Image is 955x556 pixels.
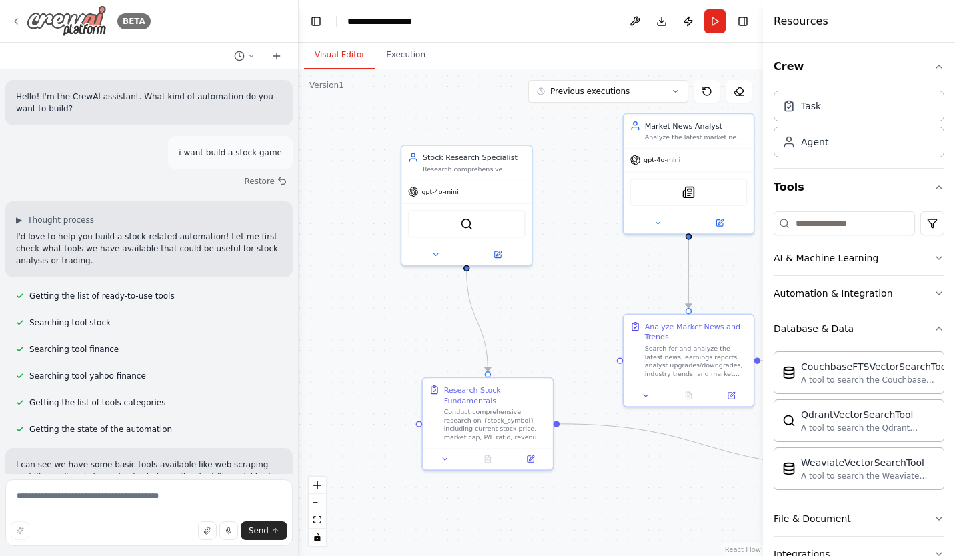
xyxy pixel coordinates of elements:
[774,512,851,525] div: File & Document
[774,241,944,275] button: AI & Machine Learning
[29,317,111,328] span: Searching tool stock
[401,145,533,266] div: Stock Research SpecialistResearch comprehensive information about {stock_symbol} including compan...
[198,521,217,540] button: Upload files
[309,477,326,546] div: React Flow controls
[774,13,828,29] h4: Resources
[645,133,748,142] div: Analyze the latest market news, earnings reports, and industry trends affecting {stock_symbol} to...
[801,456,936,469] div: WeaviateVectorSearchTool
[423,165,526,173] div: Research comprehensive information about {stock_symbol} including company fundamentals, financial...
[550,86,630,97] span: Previous executions
[29,397,165,408] span: Getting the list of tools categories
[782,414,796,427] img: QdrantVectorSearchTool
[309,80,344,91] div: Version 1
[465,453,510,465] button: No output available
[239,172,293,191] button: Restore
[460,217,473,230] img: SerperDevTool
[309,529,326,546] button: toggle interactivity
[27,5,107,37] img: Logo
[229,48,261,64] button: Switch to previous chat
[774,85,944,168] div: Crew
[423,152,526,163] div: Stock Research Specialist
[622,113,754,235] div: Market News AnalystAnalyze the latest market news, earnings reports, and industry trends affectin...
[774,322,854,335] div: Database & Data
[782,462,796,475] img: WeaviateVectorSearchTool
[666,389,711,402] button: No output available
[461,271,494,371] g: Edge from 2848491d-341c-4634-8897-2cfa67e28614 to ff080192-62f8-4c57-bbed-d9d3e9f6ff6e
[11,521,29,540] button: Improve this prompt
[375,41,436,69] button: Execution
[801,360,949,373] div: CouchbaseFTSVectorSearchTool
[782,366,796,379] img: CouchbaseFTSVectorSearchTool
[713,389,749,402] button: Open in side panel
[684,240,694,308] g: Edge from a62db872-eb83-4248-80c5-199a031f3314 to e1064e4a-7fba-4eb9-8f37-8b77d7ef7269
[528,80,688,103] button: Previous executions
[774,276,944,311] button: Automation & Integration
[304,41,375,69] button: Visual Editor
[725,546,761,553] a: React Flow attribution
[774,251,878,265] div: AI & Machine Learning
[29,291,175,301] span: Getting the list of ready-to-use tools
[801,471,936,481] div: A tool to search the Weaviate database for relevant information on internal documents.
[774,346,944,501] div: Database & Data
[117,13,151,29] div: BETA
[645,321,748,343] div: Analyze Market News and Trends
[801,99,821,113] div: Task
[734,12,752,31] button: Hide right sidebar
[801,408,936,421] div: QdrantVectorSearchTool
[347,15,439,28] nav: breadcrumb
[682,186,695,199] img: SerplyNewsSearchTool
[309,477,326,494] button: zoom in
[421,377,554,471] div: Research Stock FundamentalsConduct comprehensive research on {stock_symbol} including current sto...
[560,419,849,471] g: Edge from ff080192-62f8-4c57-bbed-d9d3e9f6ff6e to ed25d091-e939-46fb-bd57-9b4d1e2a7653
[309,494,326,511] button: zoom out
[241,521,287,540] button: Send
[179,147,282,159] p: i want build a stock game
[29,371,146,381] span: Searching tool yahoo finance
[774,501,944,536] button: File & Document
[16,215,94,225] button: ▶Thought process
[645,121,748,131] div: Market News Analyst
[774,169,944,206] button: Tools
[512,453,548,465] button: Open in side panel
[16,231,282,267] p: I'd love to help you build a stock-related automation! Let me first check what tools we have avai...
[774,311,944,346] button: Database & Data
[774,48,944,85] button: Crew
[27,215,94,225] span: Thought process
[29,344,119,355] span: Searching tool finance
[645,345,748,379] div: Search for and analyze the latest news, earnings reports, analyst upgrades/downgrades, industry t...
[249,525,269,536] span: Send
[16,459,282,495] p: I can see we have some basic tools available like web scraping and file reading. Let me check wha...
[266,48,287,64] button: Start a new chat
[801,135,828,149] div: Agent
[444,408,547,442] div: Conduct comprehensive research on {stock_symbol} including current stock price, market cap, P/E r...
[219,521,238,540] button: Click to speak your automation idea
[467,248,528,261] button: Open in side panel
[801,375,949,385] div: A tool to search the Couchbase database for relevant information on internal documents.
[444,385,547,406] div: Research Stock Fundamentals
[309,511,326,529] button: fit view
[690,217,750,229] button: Open in side panel
[16,91,282,115] p: Hello! I'm the CrewAI assistant. What kind of automation do you want to build?
[622,314,754,407] div: Analyze Market News and TrendsSearch for and analyze the latest news, earnings reports, analyst u...
[29,424,172,435] span: Getting the state of the automation
[16,215,22,225] span: ▶
[774,287,893,300] div: Automation & Integration
[421,187,458,196] span: gpt-4o-mini
[801,423,936,433] div: A tool to search the Qdrant database for relevant information on internal documents.
[644,156,680,165] span: gpt-4o-mini
[307,12,325,31] button: Hide left sidebar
